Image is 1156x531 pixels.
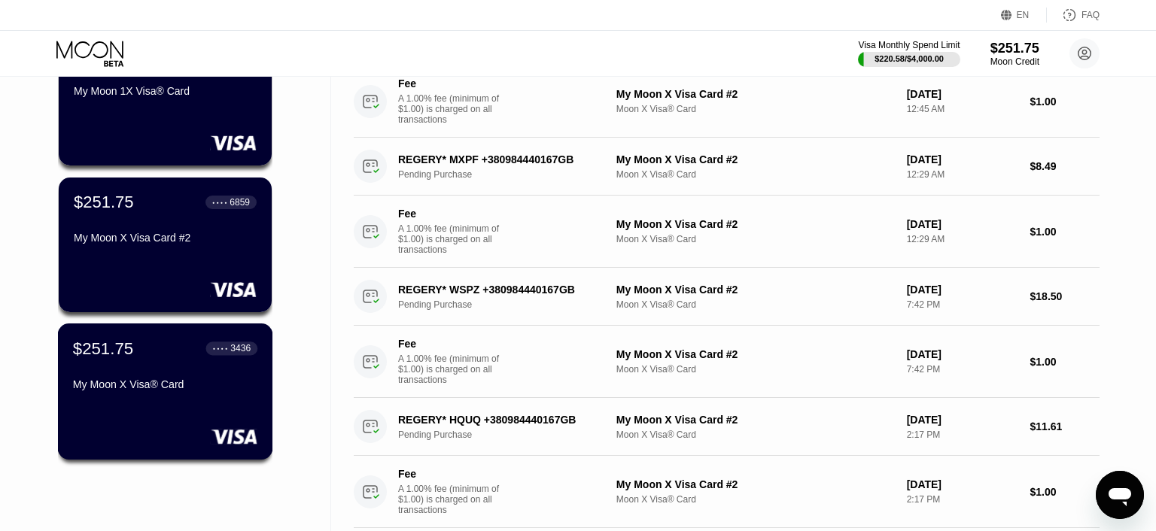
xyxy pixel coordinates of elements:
[1081,10,1100,20] div: FAQ
[616,364,895,375] div: Moon X Visa® Card
[354,138,1100,196] div: REGERY* MXPF +380984440167GBPending PurchaseMy Moon X Visa Card #2Moon X Visa® Card[DATE]12:29 AM...
[907,364,1018,375] div: 7:42 PM
[398,338,503,350] div: Fee
[74,232,257,244] div: My Moon X Visa Card #2
[230,197,250,208] div: 6859
[616,234,895,244] div: Moon X Visa® Card
[990,56,1039,67] div: Moon Credit
[907,153,1018,165] div: [DATE]
[907,478,1018,490] div: [DATE]
[1030,226,1100,238] div: $1.00
[616,348,895,360] div: My Moon X Visa Card #2
[1017,10,1030,20] div: EN
[907,169,1018,180] div: 12:29 AM
[398,169,624,180] div: Pending Purchase
[616,104,895,114] div: Moon X Visa® Card
[907,218,1018,230] div: [DATE]
[398,468,503,480] div: Fee
[616,478,895,490] div: My Moon X Visa Card #2
[398,223,511,255] div: A 1.00% fee (minimum of $1.00) is charged on all transactions
[354,326,1100,398] div: FeeA 1.00% fee (minimum of $1.00) is charged on all transactionsMy Moon X Visa Card #2Moon X Visa...
[907,104,1018,114] div: 12:45 AM
[616,414,895,426] div: My Moon X Visa Card #2
[398,353,511,385] div: A 1.00% fee (minimum of $1.00) is charged on all transactions
[398,208,503,220] div: Fee
[990,41,1039,56] div: $251.75
[74,85,257,97] div: My Moon 1X Visa® Card
[398,93,511,125] div: A 1.00% fee (minimum of $1.00) is charged on all transactions
[354,398,1100,456] div: REGERY* HQUQ +380984440167GBPending PurchaseMy Moon X Visa Card #2Moon X Visa® Card[DATE]2:17 PM$...
[73,338,133,358] div: $251.75
[907,88,1018,100] div: [DATE]
[59,31,272,165] div: $0.01● ● ● ●2352My Moon 1X Visa® Card
[212,200,227,205] div: ● ● ● ●
[616,153,895,165] div: My Moon X Visa Card #2
[230,343,251,353] div: 3436
[616,169,895,180] div: Moon X Visa® Card
[858,40,960,50] div: Visa Monthly Spend Limit
[616,494,895,505] div: Moon X Visa® Card
[398,77,503,90] div: Fee
[398,414,608,426] div: REGERY* HQUQ +380984440167GB
[1030,420,1100,432] div: $11.61
[907,348,1018,360] div: [DATE]
[1030,290,1100,302] div: $18.50
[398,429,624,440] div: Pending Purchase
[907,494,1018,505] div: 2:17 PM
[74,193,134,212] div: $251.75
[616,284,895,296] div: My Moon X Visa Card #2
[616,218,895,230] div: My Moon X Visa Card #2
[907,414,1018,426] div: [DATE]
[907,299,1018,310] div: 7:42 PM
[1047,8,1100,23] div: FAQ
[398,484,511,515] div: A 1.00% fee (minimum of $1.00) is charged on all transactions
[354,65,1100,138] div: FeeA 1.00% fee (minimum of $1.00) is charged on all transactionsMy Moon X Visa Card #2Moon X Visa...
[1001,8,1047,23] div: EN
[354,456,1100,528] div: FeeA 1.00% fee (minimum of $1.00) is charged on all transactionsMy Moon X Visa Card #2Moon X Visa...
[73,378,257,390] div: My Moon X Visa® Card
[875,54,944,63] div: $220.58 / $4,000.00
[398,299,624,310] div: Pending Purchase
[398,284,608,296] div: REGERY* WSPZ +380984440167GB
[907,284,1018,296] div: [DATE]
[616,88,895,100] div: My Moon X Visa Card #2
[1030,356,1100,368] div: $1.00
[907,234,1018,244] div: 12:29 AM
[1030,160,1100,172] div: $8.49
[616,299,895,310] div: Moon X Visa® Card
[398,153,608,165] div: REGERY* MXPF +380984440167GB
[213,346,228,350] div: ● ● ● ●
[907,429,1018,440] div: 2:17 PM
[1030,96,1100,108] div: $1.00
[990,41,1039,67] div: $251.75Moon Credit
[59,324,272,459] div: $251.75● ● ● ●3436My Moon X Visa® Card
[59,178,272,312] div: $251.75● ● ● ●6859My Moon X Visa Card #2
[354,268,1100,326] div: REGERY* WSPZ +380984440167GBPending PurchaseMy Moon X Visa Card #2Moon X Visa® Card[DATE]7:42 PM$...
[616,429,895,440] div: Moon X Visa® Card
[354,196,1100,268] div: FeeA 1.00% fee (minimum of $1.00) is charged on all transactionsMy Moon X Visa Card #2Moon X Visa...
[1096,471,1144,519] iframe: Button to launch messaging window
[1030,486,1100,498] div: $1.00
[858,40,960,67] div: Visa Monthly Spend Limit$220.58/$4,000.00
